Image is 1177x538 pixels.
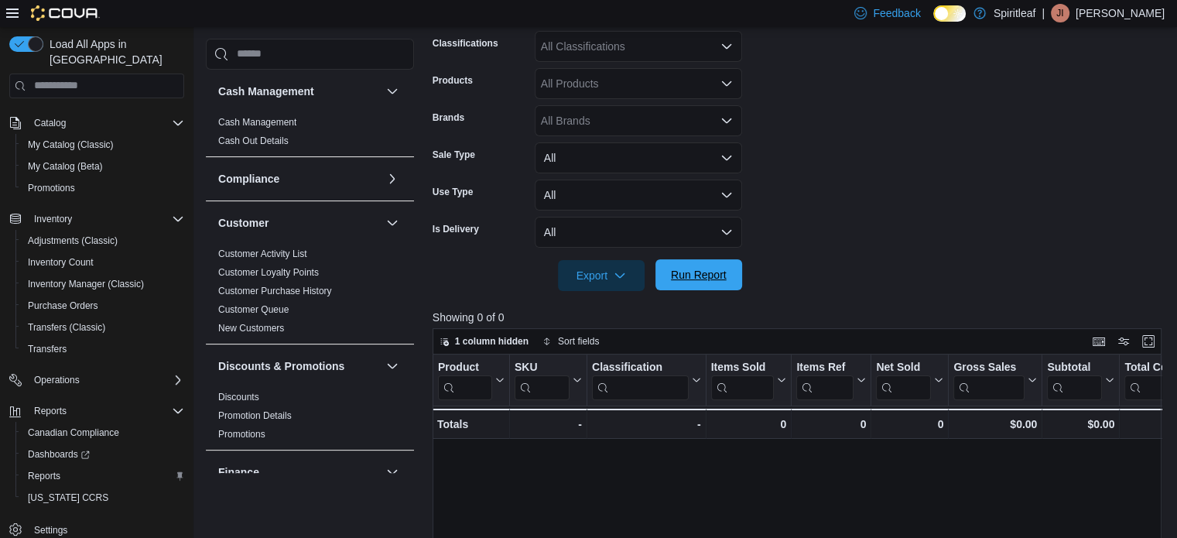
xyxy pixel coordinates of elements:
a: Cash Management [218,117,296,128]
div: 0 [876,415,943,433]
button: Net Sold [876,360,943,399]
button: Inventory Manager (Classic) [15,273,190,295]
label: Is Delivery [433,223,479,235]
div: SKU URL [515,360,570,399]
span: Catalog [34,117,66,129]
span: Inventory Manager (Classic) [28,278,144,290]
button: Compliance [383,170,402,188]
span: Sort fields [558,335,599,348]
span: Feedback [873,5,920,21]
button: Customer [218,215,380,231]
span: Inventory [28,210,184,228]
div: Totals [437,415,505,433]
button: Reports [15,465,190,487]
a: Dashboards [22,445,96,464]
span: Transfers (Classic) [28,321,105,334]
span: My Catalog (Beta) [22,157,184,176]
div: $0.00 [953,415,1037,433]
a: Promotion Details [218,410,292,421]
a: My Catalog (Classic) [22,135,120,154]
span: Transfers [22,340,184,358]
span: Adjustments (Classic) [22,231,184,250]
a: Purchase Orders [22,296,104,315]
div: Product [438,360,492,399]
a: Customer Queue [218,304,289,315]
span: Transfers (Classic) [22,318,184,337]
a: Inventory Manager (Classic) [22,275,150,293]
button: Sort fields [536,332,605,351]
div: Customer [206,245,414,344]
span: Customer Purchase History [218,285,332,297]
div: Net Sold [876,360,931,375]
button: Adjustments (Classic) [15,230,190,252]
a: Customer Purchase History [218,286,332,296]
button: Export [558,260,645,291]
a: New Customers [218,323,284,334]
h3: Customer [218,215,269,231]
button: Inventory [3,208,190,230]
button: 1 column hidden [433,332,535,351]
div: 0 [710,415,786,433]
button: Product [438,360,505,399]
div: $0.00 [1047,415,1114,433]
button: Canadian Compliance [15,422,190,444]
a: Reports [22,467,67,485]
a: Adjustments (Classic) [22,231,124,250]
div: Jailee I [1051,4,1069,22]
h3: Finance [218,464,259,480]
a: Transfers (Classic) [22,318,111,337]
button: Open list of options [720,77,733,90]
span: Inventory [34,213,72,225]
div: Gross Sales [953,360,1025,399]
button: Items Sold [710,360,786,399]
button: Gross Sales [953,360,1037,399]
span: Reports [28,402,184,420]
span: Catalog [28,114,184,132]
span: Transfers [28,343,67,355]
img: Cova [31,5,100,21]
div: Items Ref [796,360,854,399]
button: Keyboard shortcuts [1090,332,1108,351]
div: Subtotal [1047,360,1102,375]
button: Catalog [3,112,190,134]
a: My Catalog (Beta) [22,157,109,176]
button: Display options [1114,332,1133,351]
span: Purchase Orders [28,300,98,312]
div: Product [438,360,492,375]
div: Items Sold [710,360,774,375]
button: Operations [28,371,86,389]
label: Classifications [433,37,498,50]
span: Operations [28,371,184,389]
p: Showing 0 of 0 [433,310,1169,325]
p: [PERSON_NAME] [1076,4,1165,22]
span: Canadian Compliance [22,423,184,442]
button: Finance [383,463,402,481]
button: Inventory [28,210,78,228]
button: Cash Management [383,82,402,101]
span: Export [567,260,635,291]
button: Classification [592,360,701,399]
span: Reports [34,405,67,417]
a: Customer Activity List [218,248,307,259]
div: Items Ref [796,360,854,375]
button: Transfers (Classic) [15,317,190,338]
span: Inventory Count [28,256,94,269]
label: Products [433,74,473,87]
a: Cash Out Details [218,135,289,146]
span: Promotions [28,182,75,194]
span: Washington CCRS [22,488,184,507]
a: Discounts [218,392,259,403]
span: Load All Apps in [GEOGRAPHIC_DATA] [43,36,184,67]
span: Customer Activity List [218,248,307,260]
span: Discounts [218,391,259,403]
div: Classification [592,360,689,399]
button: Transfers [15,338,190,360]
button: Reports [3,400,190,422]
span: Promotion Details [218,409,292,422]
span: Operations [34,374,80,386]
div: Gross Sales [953,360,1025,375]
span: [US_STATE] CCRS [28,492,108,504]
button: All [535,180,742,211]
button: Run Report [655,259,742,290]
div: 0 [796,415,866,433]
